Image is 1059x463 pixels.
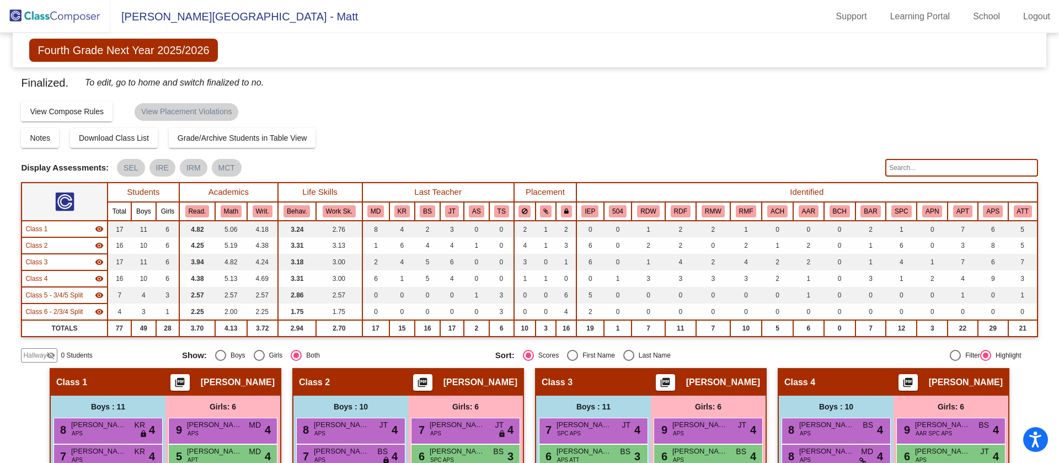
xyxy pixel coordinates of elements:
td: 1 [855,254,886,270]
mat-chip: IRM [180,159,207,177]
td: 3.94 [179,254,215,270]
td: 4 [556,304,576,320]
button: RDW [637,205,659,217]
td: 0 [917,304,948,320]
button: RMF [736,205,757,217]
button: Notes [21,128,59,148]
button: AS [469,205,484,217]
td: 1 [389,270,415,287]
td: 1 [536,270,557,287]
button: APT [953,205,972,217]
span: Class 6 - 2/3/4 Split [25,307,83,317]
td: 1 [730,221,762,237]
button: Math [221,205,242,217]
span: To edit, go to home and switch finalized to no. [85,75,264,91]
td: 0 [514,287,536,304]
button: Print Students Details [413,374,432,391]
th: Students [108,183,180,202]
td: 6 [978,221,1008,237]
mat-icon: picture_as_pdf [901,377,914,392]
td: 0 [604,221,632,237]
th: Aperture - Need [917,202,948,221]
td: 0 [489,237,514,254]
td: 0 [793,304,824,320]
mat-chip: View Placement Violations [135,103,238,121]
button: Grade/Archive Students in Table View [169,128,316,148]
button: Behav. [284,205,310,217]
td: 4 [665,254,696,270]
td: 0 [514,304,536,320]
td: 0 [696,304,730,320]
td: 0 [362,304,389,320]
td: 5.06 [215,221,247,237]
th: Last Teacher [362,183,514,202]
td: 3.00 [316,270,362,287]
button: SPC [891,205,911,217]
span: Class 1 [25,224,47,234]
span: Grade/Archive Students in Table View [178,134,307,142]
button: BS [420,205,435,217]
td: 6 [156,270,179,287]
td: 1 [362,237,389,254]
mat-icon: picture_as_pdf [659,377,672,392]
td: Aliza Scher - No Class Name [22,287,107,304]
td: 2 [665,237,696,254]
td: 0 [886,287,917,304]
th: 504 Plan [604,202,632,221]
td: James McElwey - No Class Name [22,221,107,237]
th: Jazzmyn Tuthill [440,202,464,221]
button: APS [983,205,1003,217]
td: 0 [1008,304,1037,320]
td: 1 [536,237,557,254]
th: Life Skills [278,183,362,202]
td: 2 [556,221,576,237]
td: 0 [824,304,855,320]
td: 1.75 [316,304,362,320]
td: 0 [389,304,415,320]
td: 1 [917,254,948,270]
td: 0 [730,304,762,320]
button: TS [494,205,509,217]
span: Download Class List [79,134,149,142]
td: 1 [464,237,489,254]
td: 1 [886,270,917,287]
mat-icon: visibility [95,291,104,300]
td: 6 [362,270,389,287]
button: Writ. [253,205,272,217]
td: 4 [131,287,156,304]
span: Class 3 [25,257,47,267]
td: 17 [108,221,131,237]
a: School [964,8,1009,25]
button: 504 [609,205,627,217]
td: 2 [793,237,824,254]
td: 4.24 [247,254,278,270]
td: 5 [1008,237,1037,254]
td: 3 [948,237,977,254]
button: IEP [581,205,598,217]
td: 3.31 [278,270,317,287]
td: 1 [632,254,665,270]
td: 4 [389,221,415,237]
td: 0 [464,221,489,237]
td: 0 [824,270,855,287]
mat-icon: visibility [95,258,104,267]
span: Class 4 [25,274,47,284]
td: 0 [440,304,464,320]
td: 3 [131,304,156,320]
td: 0 [464,270,489,287]
td: 2 [762,270,793,287]
td: 0 [762,221,793,237]
th: Total [108,202,131,221]
td: 5 [1008,221,1037,237]
td: 0 [415,304,440,320]
td: 0 [632,304,665,320]
td: Tina Schlegel - No Class Name [22,304,107,320]
td: 2 [917,270,948,287]
mat-icon: visibility [95,225,104,233]
td: 2.00 [215,304,247,320]
td: 0 [632,287,665,304]
td: 4 [948,270,977,287]
td: 0 [855,287,886,304]
button: AAR [799,205,819,217]
td: 0 [536,304,557,320]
